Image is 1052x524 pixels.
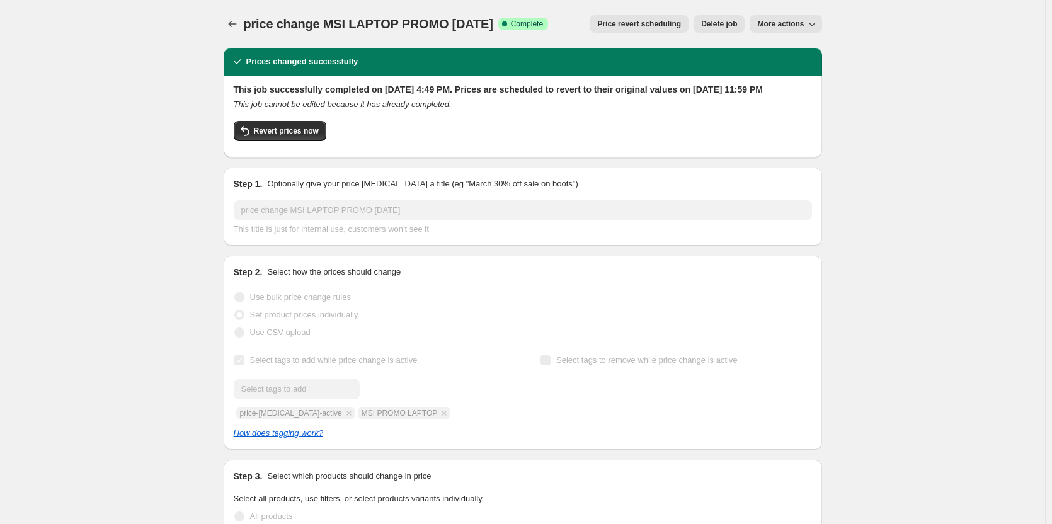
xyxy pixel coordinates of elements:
[224,15,241,33] button: Price change jobs
[556,355,738,365] span: Select tags to remove while price change is active
[757,19,804,29] span: More actions
[250,310,358,319] span: Set product prices individually
[234,200,812,220] input: 30% off holiday sale
[267,266,401,278] p: Select how the prices should change
[250,327,311,337] span: Use CSV upload
[750,15,821,33] button: More actions
[267,470,431,482] p: Select which products should change in price
[246,55,358,68] h2: Prices changed successfully
[234,428,323,438] a: How does tagging work?
[267,178,578,190] p: Optionally give your price [MEDICAL_DATA] a title (eg "March 30% off sale on boots")
[234,178,263,190] h2: Step 1.
[250,292,351,302] span: Use bulk price change rules
[511,19,543,29] span: Complete
[590,15,689,33] button: Price revert scheduling
[254,126,319,136] span: Revert prices now
[234,266,263,278] h2: Step 2.
[234,83,812,96] h2: This job successfully completed on [DATE] 4:49 PM. Prices are scheduled to revert to their origin...
[234,494,483,503] span: Select all products, use filters, or select products variants individually
[234,121,326,141] button: Revert prices now
[250,511,293,521] span: All products
[244,17,493,31] span: price change MSI LAPTOP PROMO [DATE]
[234,470,263,482] h2: Step 3.
[694,15,745,33] button: Delete job
[597,19,681,29] span: Price revert scheduling
[234,100,452,109] i: This job cannot be edited because it has already completed.
[250,355,418,365] span: Select tags to add while price change is active
[234,224,429,234] span: This title is just for internal use, customers won't see it
[701,19,737,29] span: Delete job
[234,379,360,399] input: Select tags to add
